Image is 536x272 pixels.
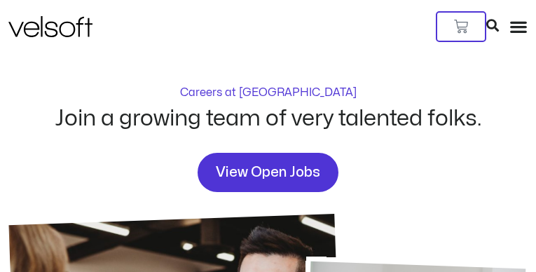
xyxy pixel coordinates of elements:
img: Velsoft Training Materials [8,16,92,37]
span: View Open Jobs [216,161,320,184]
div: Menu Toggle [509,18,528,36]
a: View Open Jobs [198,153,338,192]
p: Careers at [GEOGRAPHIC_DATA] [180,87,357,98]
h2: Join a growing team of very talented folks. [55,107,481,130]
